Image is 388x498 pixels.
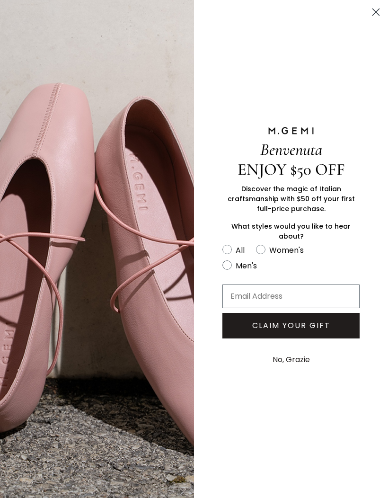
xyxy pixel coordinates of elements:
[228,184,355,213] span: Discover the magic of Italian craftsmanship with $50 off your first full-price purchase.
[222,313,360,338] button: CLAIM YOUR GIFT
[231,222,351,241] span: What styles would you like to hear about?
[268,348,315,372] button: No, Grazie
[368,4,384,20] button: Close dialog
[260,140,322,160] span: Benvenuta
[236,260,257,272] div: Men's
[267,126,315,135] img: M.GEMI
[236,244,245,256] div: All
[238,160,345,179] span: ENJOY $50 OFF
[222,285,360,308] input: Email Address
[269,244,304,256] div: Women's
